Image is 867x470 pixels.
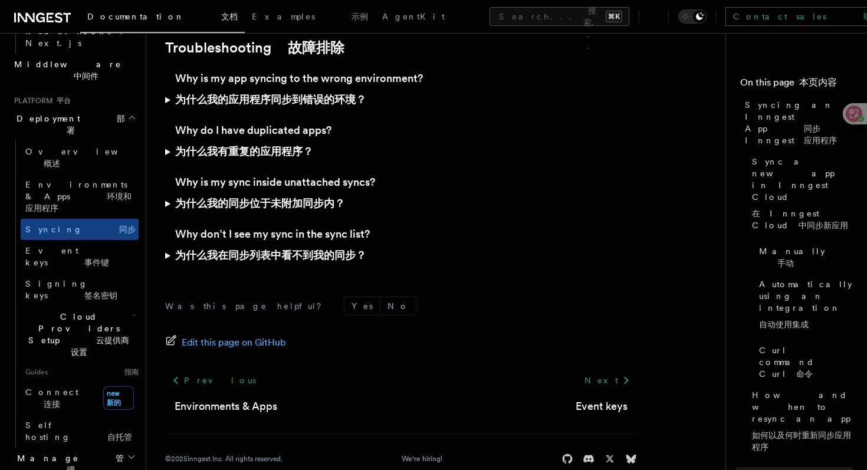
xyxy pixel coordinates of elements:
font: 示例 [352,12,368,21]
font: 指南 [124,368,139,376]
button: Search... 搜索...⌘K [490,7,629,26]
h3: Why don’t I see my sync in the sync list? [175,226,370,268]
h4: On this page [740,75,853,94]
a: Syncing an Inngest App 同步 Inngest 应用程序 [740,94,853,151]
span: Curl command [759,344,853,380]
a: Overview 概述 [21,141,139,174]
font: 签名密钥 [84,291,117,300]
a: Syncing 同步 [21,219,139,240]
h3: Why do I have duplicated apps? [175,122,331,165]
span: Overview [25,147,165,168]
font: 连接 [44,399,60,409]
h3: Why is my app syncing to the wrong environment? [175,70,423,113]
div: © 2025 Inngest Inc. All rights reserved. [165,454,283,464]
font: 为什么我的应用程序同步到错误的环境？ [175,93,366,106]
span: Deployment [9,113,127,136]
span: Event keys [25,246,109,267]
span: Syncing an Inngest App [745,99,853,146]
a: React hooks / Next.js [21,21,139,54]
a: Edit this page on GitHub [165,334,286,351]
span: Environments & Apps [25,180,132,213]
span: Guides [21,363,139,382]
a: Event keys 事件键 [21,240,139,273]
a: Environments & Apps [175,398,277,415]
a: Automatically using an integration自动使用集成 [754,274,853,340]
font: 为什么我有重复的应用程序？ [175,145,313,157]
a: Event keys [576,398,628,415]
button: No [380,297,416,315]
span: How and when to resync an app [752,389,853,458]
a: We're hiring! [402,454,442,464]
div: Deployment 部署 [9,141,139,448]
a: Troubleshooting 故障排除 [165,40,344,56]
p: Was this page helpful? [165,300,330,312]
button: Deployment 部署 [9,108,139,141]
span: new [103,386,134,410]
font: 故障排除 [288,39,344,56]
a: Environments & Apps 环境和应用程序 [21,174,139,219]
span: AgentKit [382,12,445,21]
font: 文档 [221,12,238,21]
span: Manually [759,245,853,269]
summary: Why do I have duplicated apps?为什么我有重复的应用程序？ [165,117,637,169]
a: Next [577,370,637,391]
span: Middleware [9,58,140,82]
span: Platform [9,96,71,106]
a: Previous [165,370,262,391]
font: 概述 [44,159,60,168]
span: Edit this page on GitHub [182,334,286,351]
span: Sync a new app in Inngest Cloud [752,156,853,236]
span: Documentation [87,12,238,21]
button: Toggle dark mode [678,9,707,24]
font: 自托管 [107,432,132,442]
span: Self hosting [25,420,132,442]
a: Signing keys 签名密钥 [21,273,139,306]
font: 手动 [777,258,794,268]
a: Connect 连接new 新的 [21,382,139,415]
a: AgentKit [375,4,452,32]
span: Syncing [25,225,136,234]
summary: Why is my app syncing to the wrong environment?为什么我的应用程序同步到错误的环境？ [165,65,637,117]
a: Self hosting 自托管 [21,415,139,448]
font: 平台 [57,97,71,105]
kbd: ⌘K [606,11,622,22]
a: How and when to resync an app如何以及何时重新同步应用程序 [747,384,853,462]
summary: Why don’t I see my sync in the sync list?为什么我在同步列表中看不到我的同步？ [165,221,637,273]
font: 搜索... [583,6,601,51]
button: Yes [344,297,380,315]
font: Curl 命令 [759,369,813,379]
font: 事件键 [84,258,109,267]
font: 新的 [107,399,121,407]
button: Cloud Providers Setup 云提供商设置 [21,306,139,363]
font: 本页内容 [799,77,837,88]
font: 在 Inngest Cloud 中同步新应用 [752,209,848,230]
span: Signing keys [25,279,117,300]
a: Documentation 文档 [80,4,245,33]
font: 同步 [119,225,136,234]
font: 为什么我的同步位于未附加同步内？ [175,197,345,209]
font: 为什么我在同步列表中看不到我的同步？ [175,249,366,261]
h3: Why is my sync inside unattached syncs? [175,174,375,216]
a: Curl command Curl 命令 [754,340,853,384]
span: Automatically using an integration [759,278,853,335]
button: Middleware 中间件 [9,54,139,87]
a: Sync a new app in Inngest Cloud在 Inngest Cloud 中同步新应用 [747,151,853,241]
font: 云提供商设置 [71,336,130,357]
font: 中间件 [74,71,98,81]
summary: Why is my sync inside unattached syncs?为什么我的同步位于未附加同步内？ [165,169,637,221]
font: 如何以及何时重新同步应用程序 [752,430,851,452]
span: Cloud Providers Setup [21,311,132,358]
span: Connect [25,387,97,409]
a: Examples 示例 [245,4,375,32]
font: 自动使用集成 [759,320,809,329]
span: Examples [252,12,368,21]
a: Manually 手动 [754,241,853,274]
